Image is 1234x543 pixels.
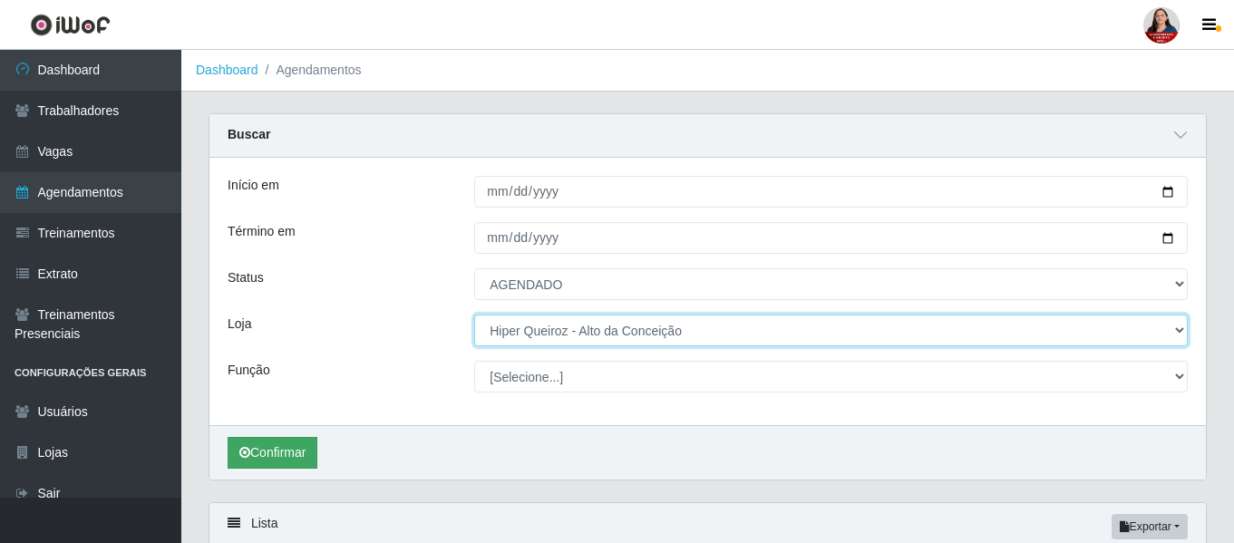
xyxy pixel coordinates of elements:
[181,50,1234,92] nav: breadcrumb
[474,176,1188,208] input: 00/00/0000
[228,437,317,469] button: Confirmar
[228,361,270,380] label: Função
[228,127,270,141] strong: Buscar
[474,222,1188,254] input: 00/00/0000
[228,315,251,334] label: Loja
[30,14,111,36] img: CoreUI Logo
[228,222,296,241] label: Término em
[1112,514,1188,539] button: Exportar
[258,61,362,80] li: Agendamentos
[196,63,258,77] a: Dashboard
[228,268,264,287] label: Status
[228,176,279,195] label: Início em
